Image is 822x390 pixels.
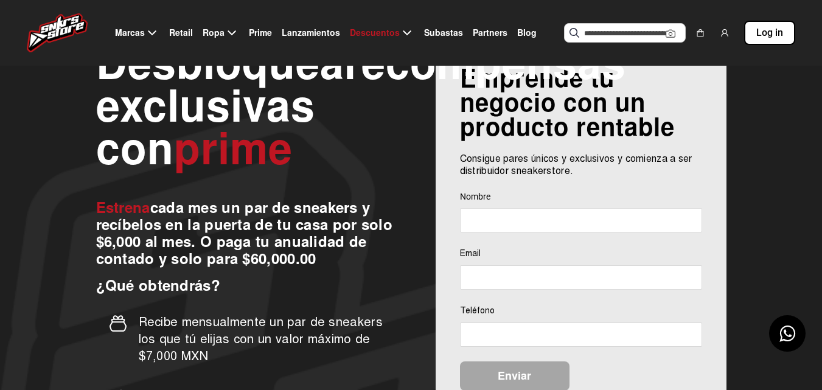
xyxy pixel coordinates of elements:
span: Estrena [96,199,150,217]
p: Nombre [460,190,702,203]
p: cada mes un par de sneakers y recíbelos en la puerta de tu casa por solo $6,000 al mes. O paga tu... [96,200,395,268]
img: shopping [695,28,705,38]
span: Marcas [115,27,145,40]
img: Cámara [666,29,675,38]
span: Log in [756,26,783,40]
span: Blog [517,27,537,40]
p: Teléfono [460,304,702,318]
img: user [720,28,730,38]
span: Partners [473,27,507,40]
span: Descuentos [350,27,400,40]
span: Recibe mensualmente un par de sneakers los que tú elijas con un valor máximo de $7,000 MXN [139,315,383,364]
span: Subastas [424,27,463,40]
img: logo [27,13,88,52]
span: Ropa [203,27,225,40]
span: prime [174,122,293,176]
p: Email [460,247,702,260]
h3: Emprende tu negocio con un producto rentable [460,67,702,140]
p: ¿Qué obtendrás? [96,277,395,294]
p: Consigue pares únicos y exclusivos y comienza a ser distribuidor sneakerstore. [460,153,702,177]
span: Prime [249,27,272,40]
img: Buscar [569,28,579,38]
span: Lanzamientos [282,27,340,40]
p: Desbloquea exclusivas con [96,43,395,170]
span: Retail [169,27,193,40]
